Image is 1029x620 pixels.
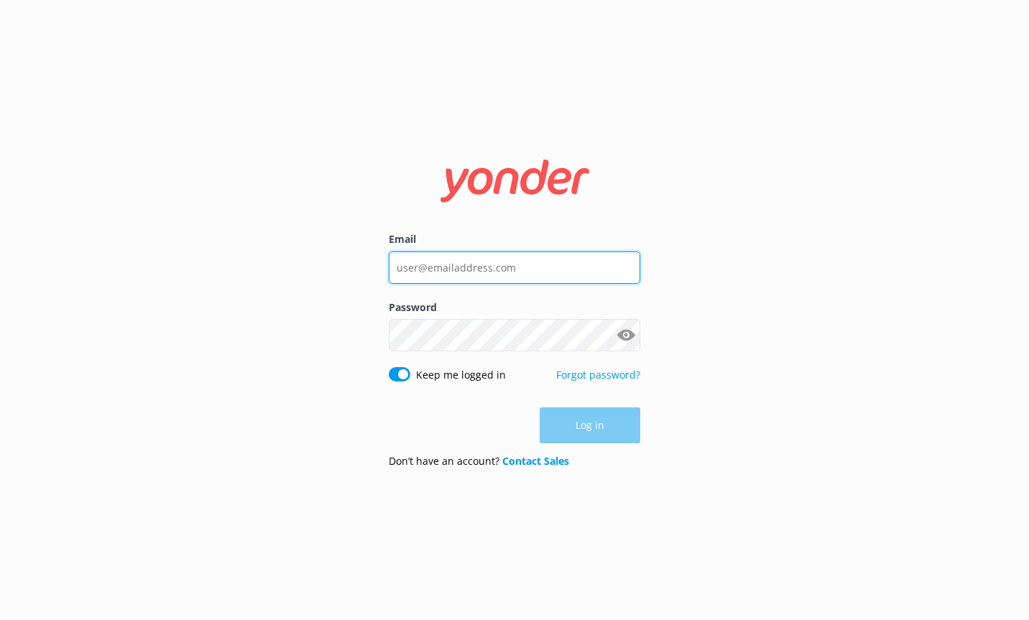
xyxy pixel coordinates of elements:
[389,251,640,284] input: user@emailaddress.com
[389,231,640,247] label: Email
[389,300,640,315] label: Password
[502,454,569,468] a: Contact Sales
[612,321,640,350] button: Show password
[556,368,640,381] a: Forgot password?
[416,367,506,383] label: Keep me logged in
[389,453,569,469] p: Don’t have an account?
